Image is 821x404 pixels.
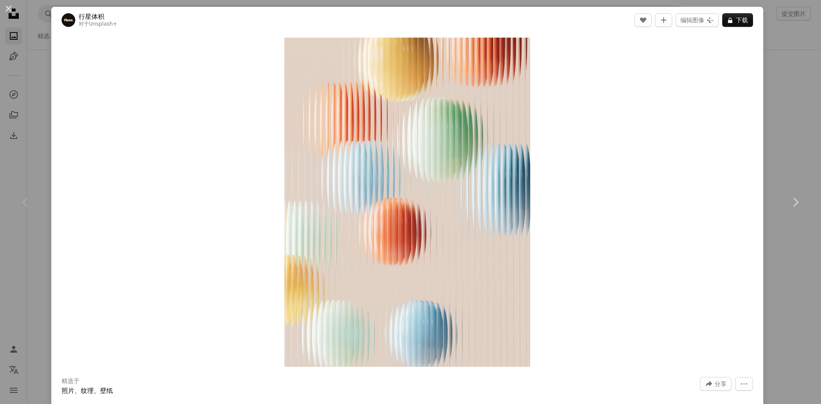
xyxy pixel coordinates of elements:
[284,38,531,367] button: 放大此图像
[676,13,719,27] button: 编辑图像
[62,377,80,384] font: 精选于
[700,377,732,391] button: 分享此图片
[62,387,74,395] a: 照片
[284,38,531,367] img: 带有纹理的背景中显示出色彩鲜艳、图案丰富的气泡。
[635,13,652,27] button: 喜欢
[79,13,104,21] font: 行星体积
[722,13,753,27] button: 下载
[770,161,821,243] a: 下一个
[680,17,704,24] font: 编辑图像
[79,12,117,21] a: 行星体积
[736,17,748,24] font: 下载
[100,387,113,395] a: 壁纸
[74,387,81,395] font: 、
[94,387,100,395] font: 、
[62,13,75,27] img: 前往 Planet Volumes 的个人资料
[735,377,753,391] button: 更多操作
[79,21,89,27] font: 对于
[715,380,726,387] font: 分享
[81,387,94,395] a: 纹理
[89,21,117,27] a: Unsplash+
[655,13,672,27] button: 添加到收藏夹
